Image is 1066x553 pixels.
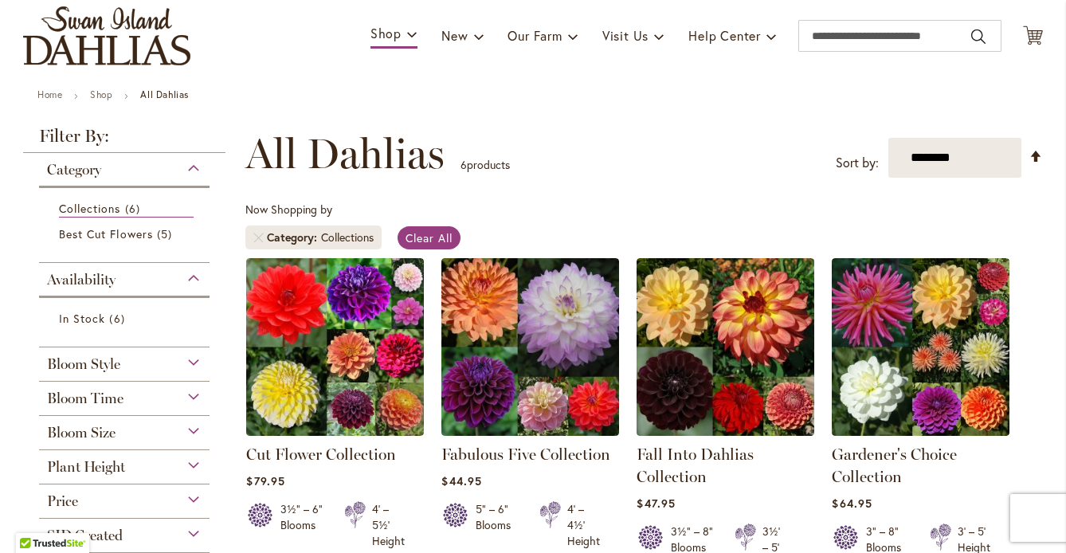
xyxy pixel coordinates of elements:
[637,258,814,436] img: Fall Into Dahlias Collection
[245,130,445,178] span: All Dahlias
[441,258,619,436] img: Fabulous Five Collection
[59,226,194,242] a: Best Cut Flowers
[441,445,610,464] a: Fabulous Five Collection
[637,496,675,511] span: $47.95
[688,27,761,44] span: Help Center
[637,445,754,486] a: Fall Into Dahlias Collection
[59,311,105,326] span: In Stock
[140,88,189,100] strong: All Dahlias
[157,226,176,242] span: 5
[253,233,263,242] a: Remove Category Collections
[406,230,453,245] span: Clear All
[832,496,872,511] span: $64.95
[267,229,321,245] span: Category
[109,310,128,327] span: 6
[476,501,520,549] div: 5" – 6" Blooms
[567,501,600,549] div: 4' – 4½' Height
[398,226,460,249] a: Clear All
[47,161,101,178] span: Category
[59,200,194,218] a: Collections
[246,258,424,436] img: CUT FLOWER COLLECTION
[47,458,125,476] span: Plant Height
[832,258,1009,436] img: Gardener's Choice Collection
[47,424,116,441] span: Bloom Size
[47,527,123,544] span: SID Created
[372,501,405,549] div: 4' – 5½' Height
[370,25,402,41] span: Shop
[836,148,879,178] label: Sort by:
[59,201,121,216] span: Collections
[508,27,562,44] span: Our Farm
[460,152,510,178] p: products
[280,501,325,549] div: 3½" – 6" Blooms
[47,271,116,288] span: Availability
[23,127,225,153] strong: Filter By:
[441,424,619,439] a: Fabulous Five Collection
[602,27,649,44] span: Visit Us
[460,157,467,172] span: 6
[441,27,468,44] span: New
[125,200,144,217] span: 6
[246,424,424,439] a: CUT FLOWER COLLECTION
[245,202,332,217] span: Now Shopping by
[37,88,62,100] a: Home
[47,355,120,373] span: Bloom Style
[47,390,123,407] span: Bloom Time
[832,445,957,486] a: Gardener's Choice Collection
[59,226,153,241] span: Best Cut Flowers
[246,445,396,464] a: Cut Flower Collection
[59,310,194,327] a: In Stock 6
[637,424,814,439] a: Fall Into Dahlias Collection
[23,6,190,65] a: store logo
[246,473,284,488] span: $79.95
[832,424,1009,439] a: Gardener's Choice Collection
[12,496,57,541] iframe: Launch Accessibility Center
[321,229,374,245] div: Collections
[441,473,481,488] span: $44.95
[90,88,112,100] a: Shop
[47,492,78,510] span: Price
